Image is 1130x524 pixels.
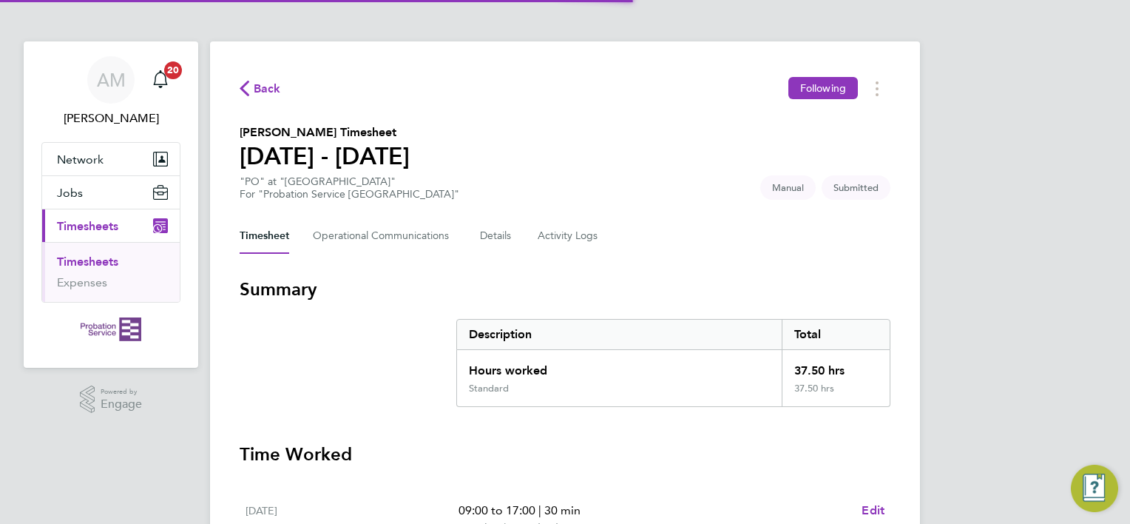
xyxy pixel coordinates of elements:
[538,503,541,517] span: |
[760,175,816,200] span: This timesheet was manually created.
[240,278,890,301] h3: Summary
[240,141,410,171] h1: [DATE] - [DATE]
[788,77,858,99] button: Following
[862,502,884,520] a: Edit
[42,209,180,242] button: Timesheets
[1071,465,1118,512] button: Engage Resource Center
[480,218,514,254] button: Details
[81,318,141,341] img: probationservice-logo-retina.png
[544,503,581,517] span: 30 min
[313,218,456,254] button: Operational Communications
[822,175,890,200] span: This timesheet is Submitted.
[782,383,890,406] div: 37.50 hrs
[240,175,459,201] div: "PO" at "[GEOGRAPHIC_DATA]"
[469,383,509,394] div: Standard
[80,386,143,414] a: Powered byEngage
[42,242,180,302] div: Timesheets
[41,56,180,127] a: AM[PERSON_NAME]
[240,218,289,254] button: Timesheet
[538,218,600,254] button: Activity Logs
[42,176,180,209] button: Jobs
[146,56,175,104] a: 20
[800,81,846,95] span: Following
[240,188,459,201] div: For "Probation Service [GEOGRAPHIC_DATA]"
[57,255,118,269] a: Timesheets
[862,503,884,517] span: Edit
[459,503,535,517] span: 09:00 to 17:00
[457,350,782,383] div: Hours worked
[57,186,83,200] span: Jobs
[240,79,281,98] button: Back
[456,319,890,407] div: Summary
[782,350,890,383] div: 37.50 hrs
[101,386,142,398] span: Powered by
[57,152,104,167] span: Network
[240,443,890,466] h3: Time Worked
[240,124,410,141] h2: [PERSON_NAME] Timesheet
[164,61,182,79] span: 20
[864,77,890,100] button: Timesheets Menu
[97,70,126,90] span: AM
[57,275,107,289] a: Expenses
[41,110,180,127] span: Aleena Mahmood
[457,320,782,349] div: Description
[57,219,118,233] span: Timesheets
[24,41,198,368] nav: Main navigation
[42,143,180,175] button: Network
[254,80,281,98] span: Back
[101,398,142,411] span: Engage
[782,320,890,349] div: Total
[41,318,180,341] a: Go to home page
